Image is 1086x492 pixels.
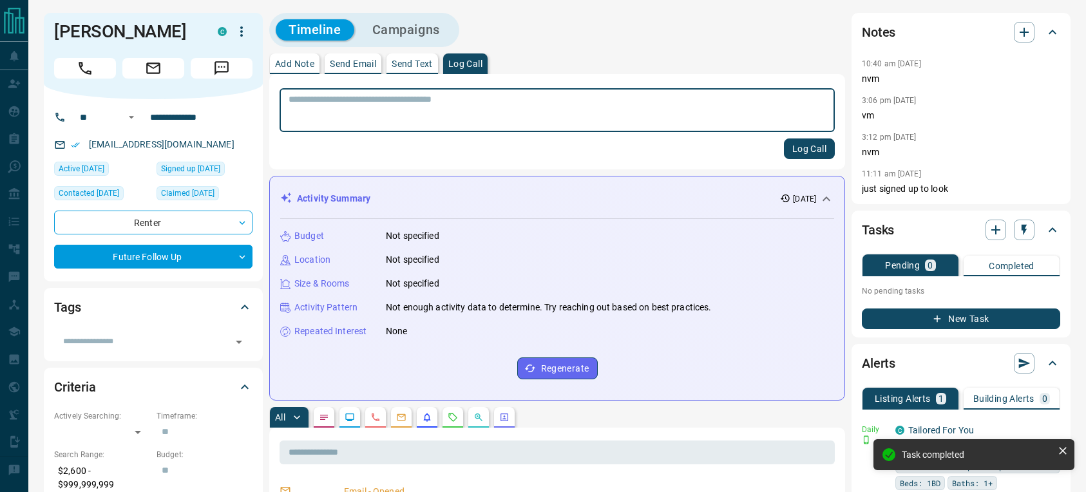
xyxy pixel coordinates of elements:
span: Claimed [DATE] [161,187,214,200]
p: Location [294,253,330,267]
svg: Emails [396,412,406,422]
div: condos.ca [895,426,904,435]
p: Listing Alerts [875,394,931,403]
p: Add Note [275,59,314,68]
p: 3:12 pm [DATE] [862,133,917,142]
p: Daily [862,424,888,435]
p: 0 [1042,394,1047,403]
a: [EMAIL_ADDRESS][DOMAIN_NAME] [89,139,234,149]
div: Task completed [902,449,1053,460]
p: Not specified [386,253,439,267]
p: Size & Rooms [294,277,350,290]
p: Not specified [386,277,439,290]
p: vm [862,109,1060,122]
p: Search Range: [54,449,150,460]
svg: Listing Alerts [422,412,432,422]
div: Activity Summary[DATE] [280,187,834,211]
p: 0 [928,261,933,270]
p: Budget: [157,449,252,460]
p: Not enough activity data to determine. Try reaching out based on best practices. [386,301,712,314]
button: Timeline [276,19,354,41]
p: None [386,325,408,338]
span: Active [DATE] [59,162,104,175]
p: 11:11 am [DATE] [862,169,921,178]
button: Open [230,333,248,351]
svg: Opportunities [473,412,484,422]
svg: Agent Actions [499,412,510,422]
div: Alerts [862,348,1060,379]
a: Tailored For You [908,425,974,435]
svg: Requests [448,412,458,422]
h2: Tags [54,297,81,317]
span: Message [191,58,252,79]
div: Sat Oct 11 2025 [54,162,150,180]
p: Budget [294,229,324,243]
div: Sat Mar 02 2024 [157,162,252,180]
p: Pending [885,261,920,270]
h1: [PERSON_NAME] [54,21,198,42]
h2: Notes [862,22,895,43]
button: Campaigns [359,19,453,41]
p: 3:06 pm [DATE] [862,96,917,105]
div: Sat Oct 11 2025 [54,186,150,204]
svg: Lead Browsing Activity [345,412,355,422]
span: Signed up [DATE] [161,162,220,175]
p: Not specified [386,229,439,243]
p: Timeframe: [157,410,252,422]
span: Contacted [DATE] [59,187,119,200]
span: Baths: 1+ [952,477,993,489]
p: Activity Pattern [294,301,357,314]
svg: Email Verified [71,140,80,149]
svg: Push Notification Only [862,435,871,444]
p: 1 [938,394,944,403]
h2: Criteria [54,377,96,397]
div: Notes [862,17,1060,48]
button: Open [124,109,139,125]
p: Log Call [448,59,482,68]
svg: Notes [319,412,329,422]
p: Repeated Interest [294,325,367,338]
button: Regenerate [517,357,598,379]
p: Send Text [392,59,433,68]
p: Activity Summary [297,192,370,205]
div: Sat Mar 02 2024 [157,186,252,204]
p: 10:40 am [DATE] [862,59,921,68]
div: condos.ca [218,27,227,36]
button: Log Call [784,138,835,159]
p: [DATE] [793,193,816,205]
span: Beds: 1BD [900,477,940,489]
p: Building Alerts [973,394,1034,403]
p: nvm [862,72,1060,86]
p: Send Email [330,59,376,68]
div: Criteria [54,372,252,402]
p: Completed [989,261,1034,270]
div: Future Follow Up [54,245,252,269]
button: New Task [862,308,1060,329]
p: All [275,413,285,422]
p: just signed up to look [862,182,1060,196]
p: No pending tasks [862,281,1060,301]
h2: Alerts [862,353,895,374]
div: Tasks [862,214,1060,245]
p: Actively Searching: [54,410,150,422]
h2: Tasks [862,220,894,240]
div: Tags [54,292,252,323]
p: nvm [862,146,1060,159]
span: Email [122,58,184,79]
svg: Calls [370,412,381,422]
span: Call [54,58,116,79]
div: Renter [54,211,252,234]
